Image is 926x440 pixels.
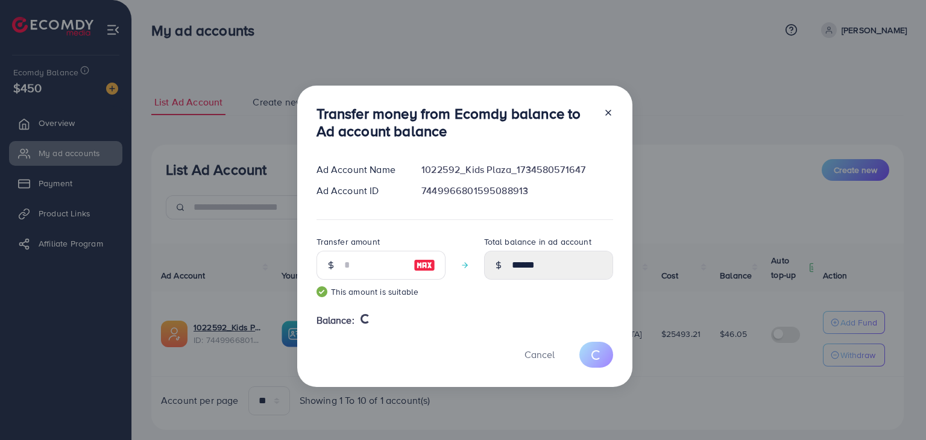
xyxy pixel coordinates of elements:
label: Total balance in ad account [484,236,591,248]
small: This amount is suitable [317,286,446,298]
span: Cancel [524,348,555,361]
div: Ad Account Name [307,163,412,177]
h3: Transfer money from Ecomdy balance to Ad account balance [317,105,594,140]
span: Balance: [317,313,354,327]
div: 1022592_Kids Plaza_1734580571647 [412,163,622,177]
button: Cancel [509,342,570,368]
div: 7449966801595088913 [412,184,622,198]
img: guide [317,286,327,297]
div: Ad Account ID [307,184,412,198]
iframe: Chat [875,386,917,431]
label: Transfer amount [317,236,380,248]
img: image [414,258,435,272]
